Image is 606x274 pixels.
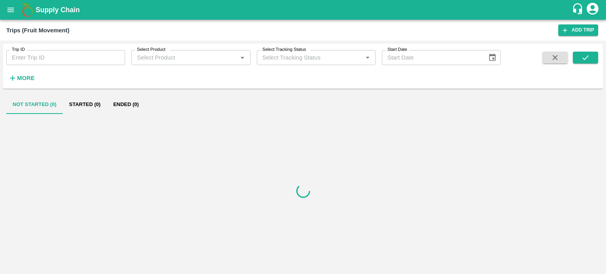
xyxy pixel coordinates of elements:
button: Not Started (0) [6,95,63,114]
strong: More [17,75,35,81]
button: More [6,71,37,85]
button: Started (0) [63,95,107,114]
input: Start Date [382,50,482,65]
div: Trips (Fruit Movement) [6,25,69,35]
b: Supply Chain [36,6,80,14]
input: Enter Trip ID [6,50,125,65]
div: customer-support [572,3,585,17]
a: Add Trip [558,24,598,36]
div: account of current user [585,2,600,18]
button: Open [237,52,247,63]
button: Choose date [485,50,500,65]
img: logo [20,2,36,18]
a: Supply Chain [36,4,572,15]
label: Select Product [137,47,165,53]
button: Ended (0) [107,95,145,114]
label: Start Date [387,47,407,53]
input: Select Tracking Status [259,52,350,63]
label: Select Tracking Status [262,47,306,53]
button: Open [363,52,373,63]
input: Select Product [134,52,235,63]
button: open drawer [2,1,20,19]
label: Trip ID [12,47,25,53]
